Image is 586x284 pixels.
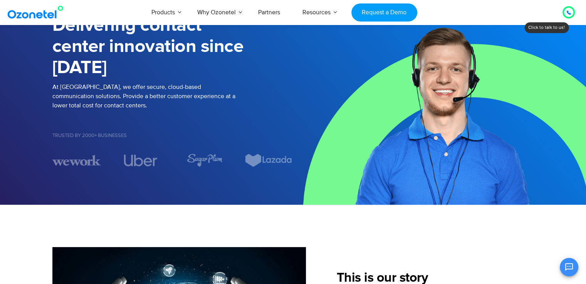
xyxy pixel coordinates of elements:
[52,154,293,167] div: Image Carousel
[52,154,101,167] div: 3 / 7
[244,154,293,167] div: 6 / 7
[52,154,101,167] img: wework
[52,133,293,138] h5: Trusted by 2000+ Businesses
[180,154,229,167] div: 5 / 7
[52,82,293,110] p: At [GEOGRAPHIC_DATA], we offer secure, cloud-based communication solutions. Provide a better cust...
[244,154,293,167] img: Lazada
[116,155,165,166] div: 4 / 7
[560,258,578,276] button: Open chat
[186,154,223,167] img: sugarplum
[124,155,157,166] img: uber
[351,3,417,22] a: Request a Demo
[52,15,293,79] h1: Delivering contact center innovation since [DATE]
